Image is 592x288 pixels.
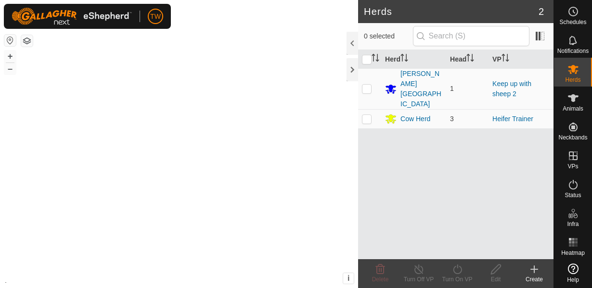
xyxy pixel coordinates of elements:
[438,275,476,284] div: Turn On VP
[343,273,354,284] button: i
[563,106,583,112] span: Animals
[141,275,177,284] a: Privacy Policy
[189,275,217,284] a: Contact Us
[557,48,589,54] span: Notifications
[559,19,586,25] span: Schedules
[565,192,581,198] span: Status
[489,50,553,69] th: VP
[446,50,489,69] th: Head
[347,274,349,282] span: i
[476,275,515,284] div: Edit
[539,4,544,19] span: 2
[567,221,579,227] span: Infra
[413,26,529,46] input: Search (S)
[399,275,438,284] div: Turn Off VP
[466,55,474,63] p-sorticon: Activate to sort
[565,77,580,83] span: Herds
[400,69,442,109] div: [PERSON_NAME][GEOGRAPHIC_DATA]
[364,6,539,17] h2: Herds
[450,85,454,92] span: 1
[400,114,430,124] div: Cow Herd
[4,63,16,75] button: –
[492,80,531,98] a: Keep up with sheep 2
[4,50,16,62] button: +
[502,55,509,63] p-sorticon: Activate to sort
[372,55,379,63] p-sorticon: Activate to sort
[12,8,132,25] img: Gallagher Logo
[21,35,33,47] button: Map Layers
[450,115,454,123] span: 3
[554,260,592,287] a: Help
[372,276,389,283] span: Delete
[364,31,413,41] span: 0 selected
[561,250,585,256] span: Heatmap
[4,35,16,46] button: Reset Map
[400,55,408,63] p-sorticon: Activate to sort
[492,115,533,123] a: Heifer Trainer
[150,12,161,22] span: TW
[515,275,553,284] div: Create
[558,135,587,140] span: Neckbands
[567,277,579,283] span: Help
[381,50,446,69] th: Herd
[567,163,578,169] span: VPs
